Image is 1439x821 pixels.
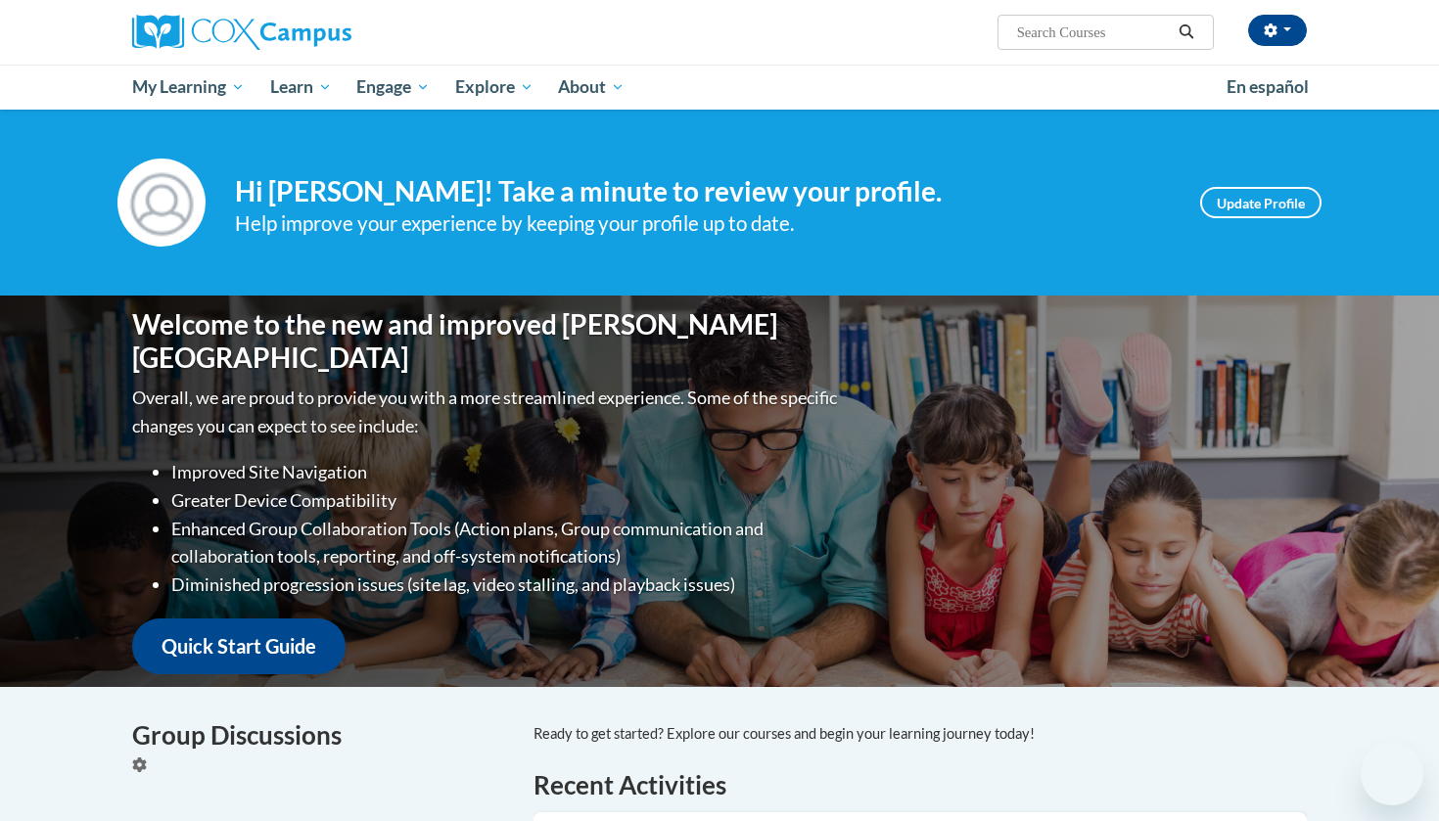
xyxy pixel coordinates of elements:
a: About [546,65,638,110]
h1: Welcome to the new and improved [PERSON_NAME][GEOGRAPHIC_DATA] [132,308,842,374]
span: Learn [270,75,332,99]
button: Search [1172,21,1201,44]
img: Profile Image [117,159,206,247]
li: Enhanced Group Collaboration Tools (Action plans, Group communication and collaboration tools, re... [171,515,842,571]
p: Overall, we are proud to provide you with a more streamlined experience. Some of the specific cha... [132,384,842,440]
div: Help improve your experience by keeping your profile up to date. [235,207,1171,240]
span: Explore [455,75,534,99]
button: Account Settings [1248,15,1307,46]
a: Cox Campus [132,15,504,50]
li: Diminished progression issues (site lag, video stalling, and playback issues) [171,570,842,599]
span: About [558,75,625,99]
h4: Hi [PERSON_NAME]! Take a minute to review your profile. [235,175,1171,208]
span: Engage [356,75,430,99]
h1: Recent Activities [534,767,1307,802]
li: Improved Site Navigation [171,458,842,486]
iframe: Button to launch messaging window [1361,743,1423,805]
a: My Learning [119,65,257,110]
span: En español [1227,76,1309,97]
h4: Group Discussions [132,716,504,754]
a: Learn [257,65,345,110]
a: Update Profile [1200,187,1322,218]
input: Search Courses [1015,21,1172,44]
a: Quick Start Guide [132,618,346,674]
span: My Learning [132,75,245,99]
li: Greater Device Compatibility [171,486,842,515]
div: Main menu [103,65,1336,110]
a: Explore [442,65,546,110]
a: En español [1214,67,1322,108]
img: Cox Campus [132,15,351,50]
a: Engage [344,65,442,110]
